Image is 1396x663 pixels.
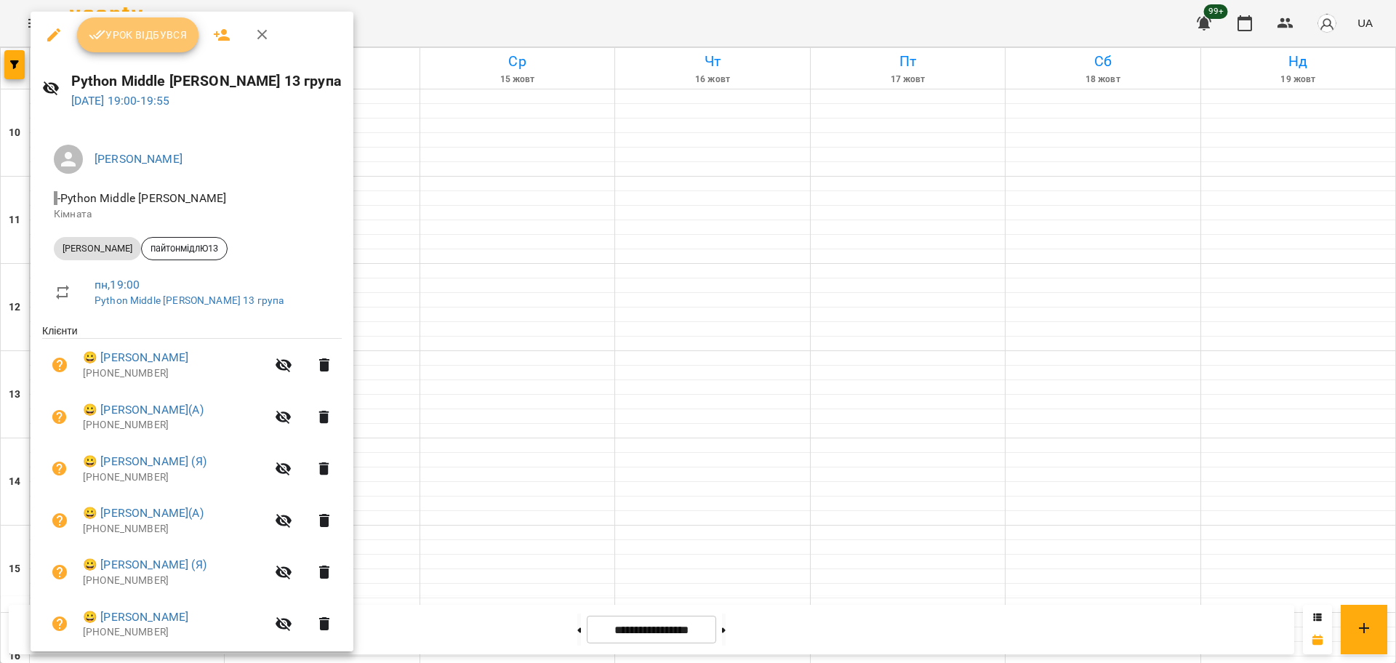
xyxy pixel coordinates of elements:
button: Візит ще не сплачено. Додати оплату? [42,606,77,641]
a: 😀 [PERSON_NAME](А) [83,401,204,419]
p: [PHONE_NUMBER] [83,625,266,640]
a: Python Middle [PERSON_NAME] 13 група [95,294,284,306]
div: пайтонмідлЮ13 [141,237,228,260]
a: 😀 [PERSON_NAME] [83,349,188,366]
p: [PHONE_NUMBER] [83,470,266,485]
p: [PHONE_NUMBER] [83,418,266,433]
button: Візит ще не сплачено. Додати оплату? [42,555,77,590]
p: [PHONE_NUMBER] [83,522,266,537]
a: 😀 [PERSON_NAME](А) [83,505,204,522]
span: пайтонмідлЮ13 [142,242,227,255]
a: [DATE] 19:00-19:55 [71,94,170,108]
p: [PHONE_NUMBER] [83,366,266,381]
span: - Python Middle [PERSON_NAME] [54,191,229,205]
span: [PERSON_NAME] [54,242,141,255]
a: 😀 [PERSON_NAME] (Я) [83,453,206,470]
button: Урок відбувся [77,17,199,52]
button: Візит ще не сплачено. Додати оплату? [42,400,77,435]
button: Візит ще не сплачено. Додати оплату? [42,347,77,382]
a: 😀 [PERSON_NAME] [83,608,188,626]
p: Кімната [54,207,330,222]
a: пн , 19:00 [95,278,140,292]
a: [PERSON_NAME] [95,152,182,166]
a: 😀 [PERSON_NAME] (Я) [83,556,206,574]
h6: Python Middle [PERSON_NAME] 13 група [71,70,342,92]
button: Візит ще не сплачено. Додати оплату? [42,503,77,538]
span: Урок відбувся [89,26,188,44]
button: Візит ще не сплачено. Додати оплату? [42,451,77,486]
p: [PHONE_NUMBER] [83,574,266,588]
